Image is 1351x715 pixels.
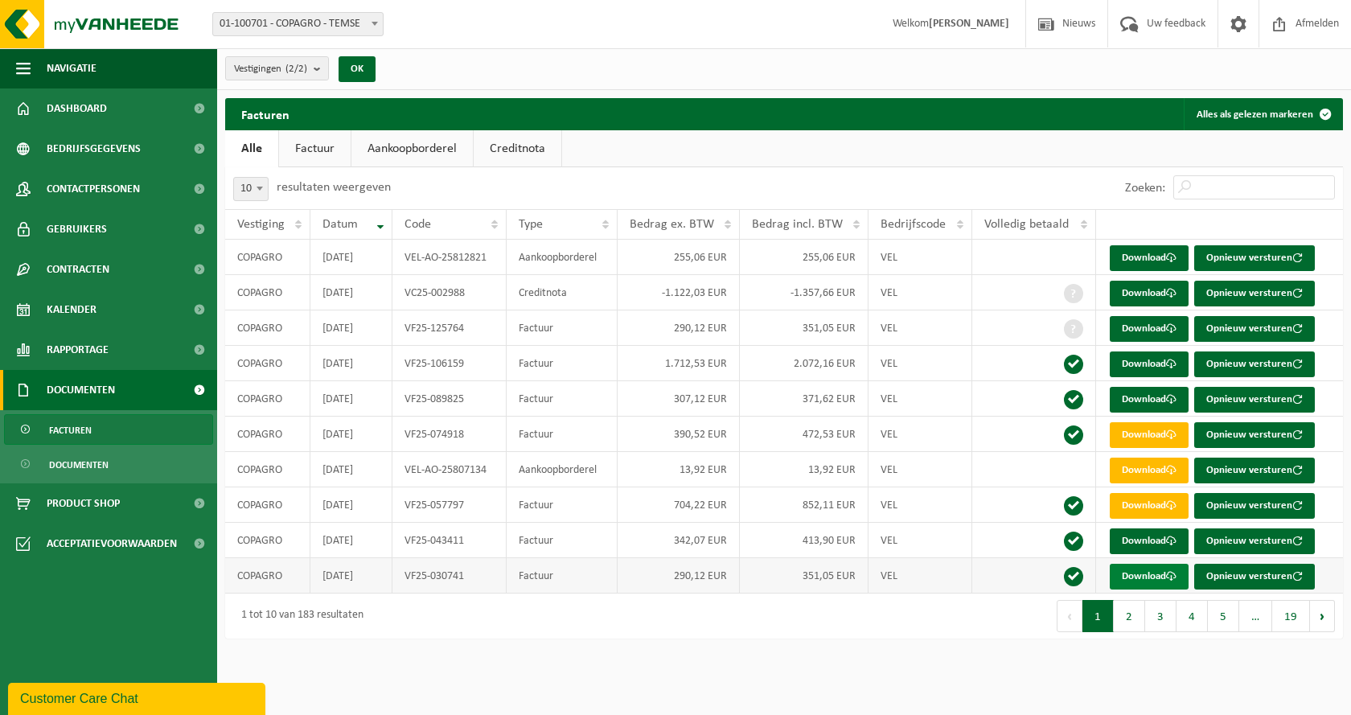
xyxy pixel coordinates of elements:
span: Kalender [47,290,96,330]
td: 472,53 EUR [740,417,868,452]
span: 10 [233,177,269,201]
button: Opnieuw versturen [1194,351,1315,377]
span: Acceptatievoorwaarden [47,524,177,564]
td: [DATE] [310,417,392,452]
button: 4 [1176,600,1208,632]
button: Opnieuw versturen [1194,564,1315,590]
a: Download [1110,564,1189,590]
td: VEL [868,417,972,452]
td: 255,06 EUR [618,240,740,275]
span: Contactpersonen [47,169,140,209]
span: Vestigingen [234,57,307,81]
iframe: chat widget [8,680,269,715]
td: Factuur [507,523,618,558]
td: [DATE] [310,346,392,381]
td: 371,62 EUR [740,381,868,417]
td: VF25-057797 [392,487,507,523]
span: Product Shop [47,483,120,524]
button: 19 [1272,600,1310,632]
td: VEL [868,487,972,523]
a: Download [1110,245,1189,271]
td: 13,92 EUR [618,452,740,487]
td: VEL [868,310,972,346]
span: Navigatie [47,48,96,88]
td: -1.357,66 EUR [740,275,868,310]
button: Vestigingen(2/2) [225,56,329,80]
span: 01-100701 - COPAGRO - TEMSE [213,13,383,35]
button: Opnieuw versturen [1194,422,1315,448]
td: [DATE] [310,381,392,417]
button: Opnieuw versturen [1194,458,1315,483]
button: OK [339,56,376,82]
button: Opnieuw versturen [1194,528,1315,554]
count: (2/2) [285,64,307,74]
td: 342,07 EUR [618,523,740,558]
a: Aankoopborderel [351,130,473,167]
span: Code [404,218,431,231]
td: VF25-125764 [392,310,507,346]
button: Previous [1057,600,1082,632]
a: Download [1110,316,1189,342]
td: VEL [868,346,972,381]
td: COPAGRO [225,523,310,558]
td: Factuur [507,487,618,523]
label: resultaten weergeven [277,181,391,194]
a: Download [1110,281,1189,306]
td: VEL-AO-25812821 [392,240,507,275]
a: Factuur [279,130,351,167]
span: Datum [322,218,358,231]
td: [DATE] [310,275,392,310]
button: Opnieuw versturen [1194,281,1315,306]
td: -1.122,03 EUR [618,275,740,310]
td: COPAGRO [225,558,310,594]
td: VF25-074918 [392,417,507,452]
td: 852,11 EUR [740,487,868,523]
td: Aankoopborderel [507,452,618,487]
a: Documenten [4,449,213,479]
td: 390,52 EUR [618,417,740,452]
td: 13,92 EUR [740,452,868,487]
a: Download [1110,422,1189,448]
label: Zoeken: [1125,182,1165,195]
div: 1 tot 10 van 183 resultaten [233,602,363,631]
td: COPAGRO [225,310,310,346]
td: COPAGRO [225,417,310,452]
a: Download [1110,351,1189,377]
td: [DATE] [310,487,392,523]
a: Creditnota [474,130,561,167]
td: VEL [868,381,972,417]
a: Alle [225,130,278,167]
td: Aankoopborderel [507,240,618,275]
button: Opnieuw versturen [1194,245,1315,271]
td: VC25-002988 [392,275,507,310]
td: Factuur [507,381,618,417]
td: COPAGRO [225,275,310,310]
td: Creditnota [507,275,618,310]
span: Bedrijfsgegevens [47,129,141,169]
td: 255,06 EUR [740,240,868,275]
a: Download [1110,458,1189,483]
td: 351,05 EUR [740,558,868,594]
span: Documenten [49,450,109,480]
td: 351,05 EUR [740,310,868,346]
td: VEL [868,240,972,275]
span: Dashboard [47,88,107,129]
td: VEL-AO-25807134 [392,452,507,487]
span: Bedrag ex. BTW [630,218,714,231]
button: Alles als gelezen markeren [1184,98,1341,130]
td: [DATE] [310,523,392,558]
td: VF25-089825 [392,381,507,417]
td: VF25-030741 [392,558,507,594]
td: VF25-043411 [392,523,507,558]
span: 10 [234,178,268,200]
td: COPAGRO [225,487,310,523]
button: 2 [1114,600,1145,632]
button: Next [1310,600,1335,632]
td: 413,90 EUR [740,523,868,558]
td: Factuur [507,310,618,346]
button: 5 [1208,600,1239,632]
span: Bedrijfscode [881,218,946,231]
span: Volledig betaald [984,218,1069,231]
td: VEL [868,452,972,487]
span: Rapportage [47,330,109,370]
